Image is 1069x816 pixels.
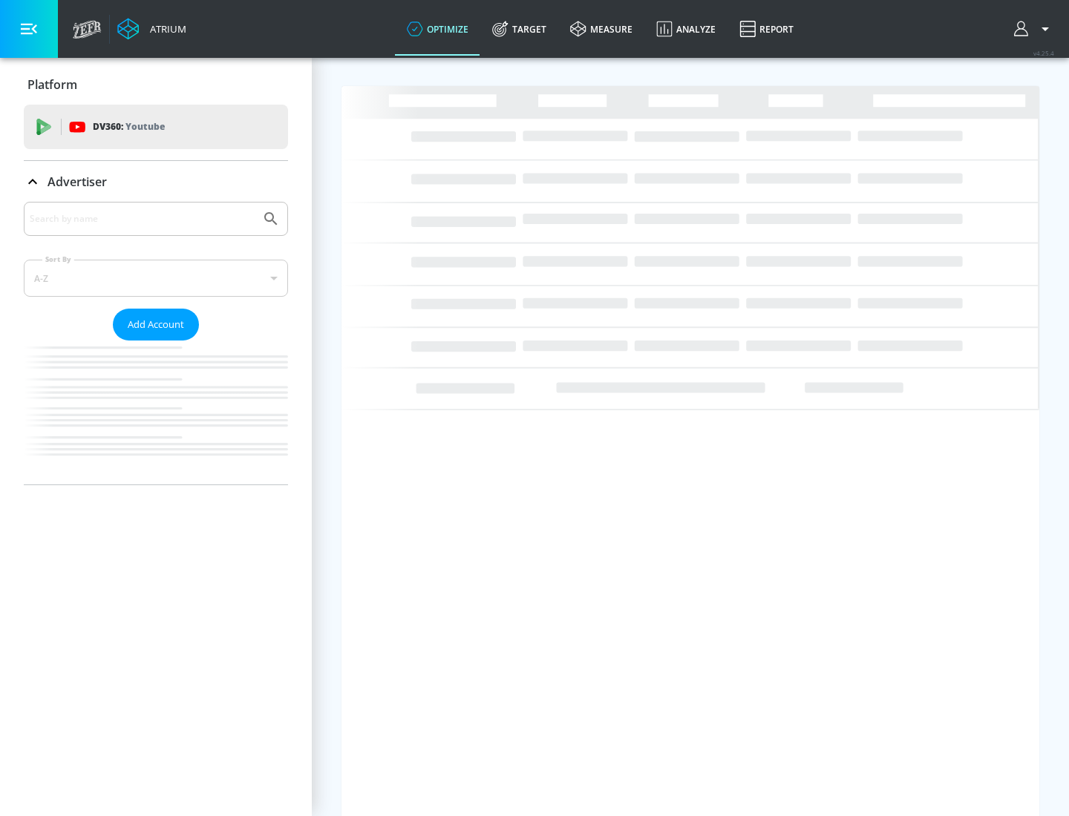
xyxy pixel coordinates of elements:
div: Platform [24,64,288,105]
div: A-Z [24,260,288,297]
a: Report [728,2,805,56]
p: DV360: [93,119,165,135]
div: Atrium [144,22,186,36]
p: Platform [27,76,77,93]
span: Add Account [128,316,184,333]
input: Search by name [30,209,255,228]
p: Advertiser [48,174,107,190]
div: Advertiser [24,202,288,484]
p: Youtube [125,119,165,134]
a: Atrium [117,18,186,40]
a: measure [558,2,644,56]
nav: list of Advertiser [24,340,288,484]
span: v 4.25.4 [1033,49,1054,57]
div: Advertiser [24,161,288,203]
button: Add Account [113,309,199,340]
a: optimize [395,2,480,56]
div: DV360: Youtube [24,105,288,149]
label: Sort By [42,254,74,264]
a: Analyze [644,2,728,56]
a: Target [480,2,558,56]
